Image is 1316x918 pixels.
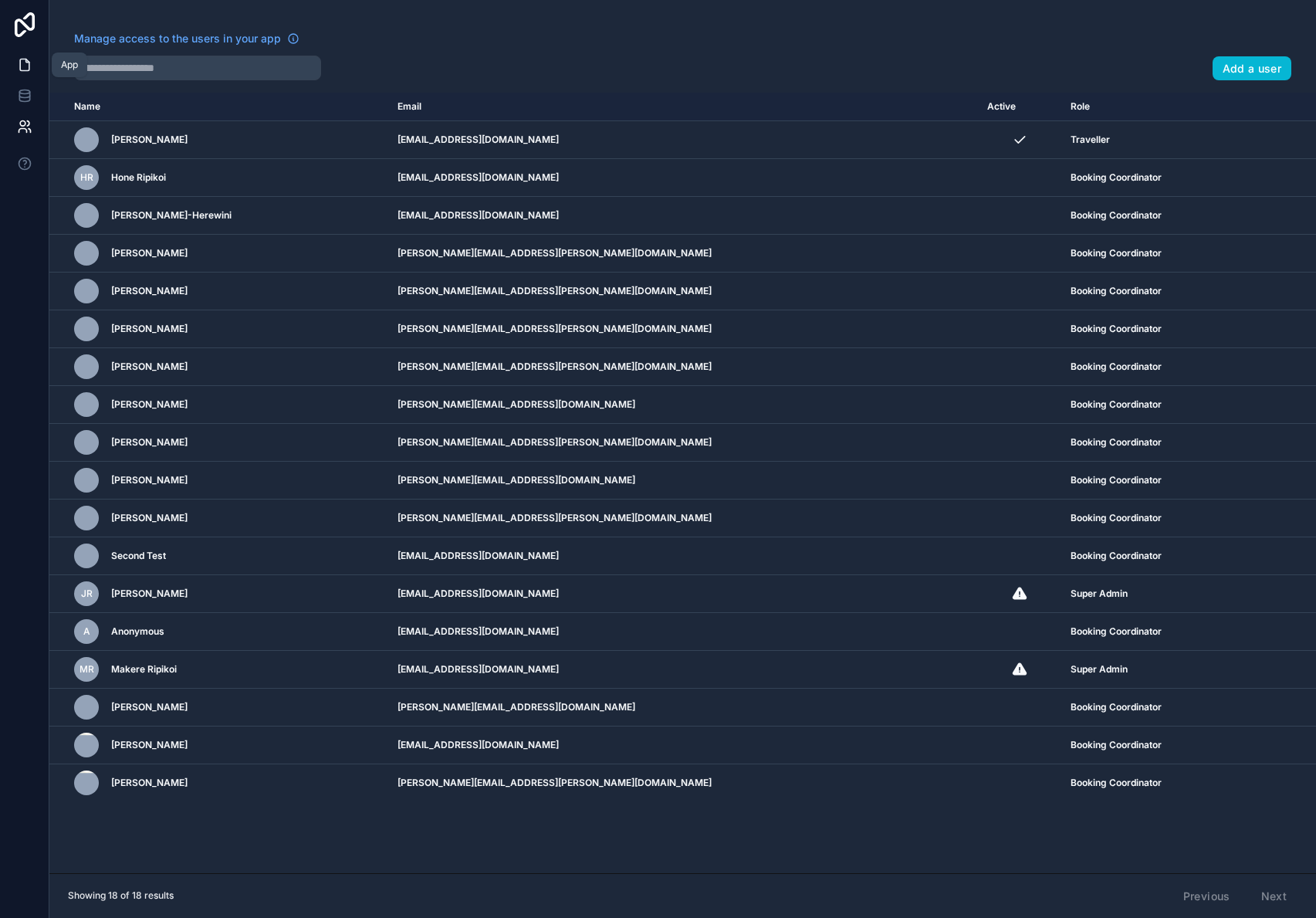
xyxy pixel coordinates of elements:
[388,500,978,537] td: [PERSON_NAME][EMAIL_ADDRESS][PERSON_NAME][DOMAIN_NAME]
[111,247,188,259] span: [PERSON_NAME]
[1071,777,1162,789] span: Booking Coordinator
[1071,436,1162,449] span: Booking Coordinator
[388,613,978,651] td: [EMAIL_ADDRESS][DOMAIN_NAME]
[388,424,978,462] td: [PERSON_NAME][EMAIL_ADDRESS][PERSON_NAME][DOMAIN_NAME]
[111,588,188,600] span: [PERSON_NAME]
[111,663,177,676] span: Makere Ripikoi
[111,625,164,638] span: Anonymous
[1071,474,1162,486] span: Booking Coordinator
[1071,134,1110,146] span: Traveller
[388,273,978,310] td: [PERSON_NAME][EMAIL_ADDRESS][PERSON_NAME][DOMAIN_NAME]
[1213,56,1292,81] button: Add a user
[1071,512,1162,524] span: Booking Coordinator
[111,209,232,222] span: [PERSON_NAME]-Herewini
[111,134,188,146] span: [PERSON_NAME]
[388,689,978,727] td: [PERSON_NAME][EMAIL_ADDRESS][DOMAIN_NAME]
[388,462,978,500] td: [PERSON_NAME][EMAIL_ADDRESS][DOMAIN_NAME]
[111,474,188,486] span: [PERSON_NAME]
[388,235,978,273] td: [PERSON_NAME][EMAIL_ADDRESS][PERSON_NAME][DOMAIN_NAME]
[111,777,188,789] span: [PERSON_NAME]
[111,436,188,449] span: [PERSON_NAME]
[83,625,90,638] span: A
[388,310,978,348] td: [PERSON_NAME][EMAIL_ADDRESS][PERSON_NAME][DOMAIN_NAME]
[388,93,978,121] th: Email
[111,550,166,562] span: Second Test
[1061,93,1256,121] th: Role
[49,93,1316,873] div: scrollable content
[1071,398,1162,411] span: Booking Coordinator
[68,889,174,902] span: Showing 18 of 18 results
[1071,247,1162,259] span: Booking Coordinator
[74,31,299,46] a: Manage access to the users in your app
[111,361,188,373] span: [PERSON_NAME]
[61,59,78,71] div: App
[111,398,188,411] span: [PERSON_NAME]
[388,159,978,197] td: [EMAIL_ADDRESS][DOMAIN_NAME]
[80,171,93,184] span: HR
[388,348,978,386] td: [PERSON_NAME][EMAIL_ADDRESS][PERSON_NAME][DOMAIN_NAME]
[74,31,281,46] span: Manage access to the users in your app
[1071,361,1162,373] span: Booking Coordinator
[1071,739,1162,751] span: Booking Coordinator
[388,727,978,764] td: [EMAIL_ADDRESS][DOMAIN_NAME]
[1071,323,1162,335] span: Booking Coordinator
[81,588,93,600] span: JR
[1071,701,1162,713] span: Booking Coordinator
[1071,625,1162,638] span: Booking Coordinator
[49,93,388,121] th: Name
[388,121,978,159] td: [EMAIL_ADDRESS][DOMAIN_NAME]
[80,663,94,676] span: MR
[1071,588,1128,600] span: Super Admin
[1071,209,1162,222] span: Booking Coordinator
[1071,171,1162,184] span: Booking Coordinator
[388,537,978,575] td: [EMAIL_ADDRESS][DOMAIN_NAME]
[111,701,188,713] span: [PERSON_NAME]
[388,575,978,613] td: [EMAIL_ADDRESS][DOMAIN_NAME]
[388,651,978,689] td: [EMAIL_ADDRESS][DOMAIN_NAME]
[111,512,188,524] span: [PERSON_NAME]
[111,323,188,335] span: [PERSON_NAME]
[1071,285,1162,297] span: Booking Coordinator
[111,171,166,184] span: Hone Ripikoi
[111,739,188,751] span: [PERSON_NAME]
[388,197,978,235] td: [EMAIL_ADDRESS][DOMAIN_NAME]
[978,93,1061,121] th: Active
[388,764,978,802] td: [PERSON_NAME][EMAIL_ADDRESS][PERSON_NAME][DOMAIN_NAME]
[111,285,188,297] span: [PERSON_NAME]
[1071,550,1162,562] span: Booking Coordinator
[1071,663,1128,676] span: Super Admin
[388,386,978,424] td: [PERSON_NAME][EMAIL_ADDRESS][DOMAIN_NAME]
